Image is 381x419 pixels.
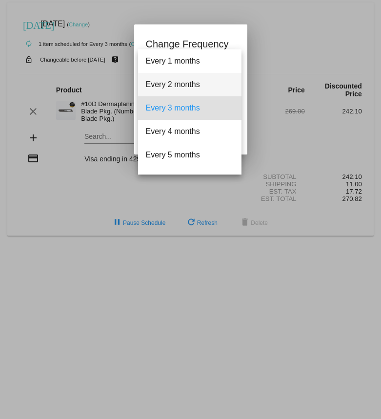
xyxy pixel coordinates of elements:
[146,143,234,167] span: Every 5 months
[146,96,234,120] span: Every 3 months
[146,120,234,143] span: Every 4 months
[146,167,234,190] span: Every 6 months
[146,49,234,73] span: Every 1 months
[146,73,234,96] span: Every 2 months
